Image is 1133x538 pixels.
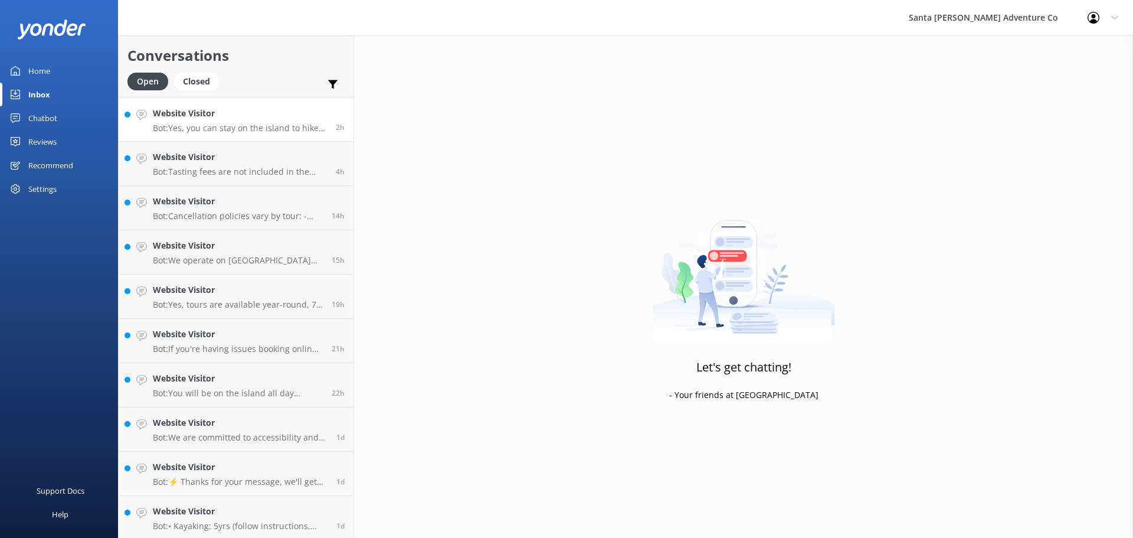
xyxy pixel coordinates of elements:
[153,195,323,208] h4: Website Visitor
[174,74,225,87] a: Closed
[153,461,328,474] h4: Website Visitor
[119,142,353,186] a: Website VisitorBot:Tasting fees are not included in the Wine Country Shuttle price. For other tou...
[153,328,323,341] h4: Website Visitor
[653,195,835,343] img: artwork of a man stealing a conversation from at giant smartphone
[153,372,323,385] h4: Website Visitor
[153,299,323,310] p: Bot: Yes, tours are available year-round, 7 days per week. You can visit our calendar for availab...
[153,432,328,443] p: Bot: We are committed to accessibility and do our best to accommodate a wide variety of abilities...
[153,167,327,177] p: Bot: Tasting fees are not included in the Wine Country Shuttle price. For other tours, all wine t...
[37,479,84,503] div: Support Docs
[119,275,353,319] a: Website VisitorBot:Yes, tours are available year-round, 7 days per week. You can visit our calend...
[119,186,353,230] a: Website VisitorBot:Cancellation policies vary by tour: - Channel Islands tours: Full refunds if c...
[119,319,353,363] a: Website VisitorBot:If you're having issues booking online, please contact the Santa [PERSON_NAME]...
[153,123,327,133] p: Bot: Yes, you can stay on the island to hike after your kayaking tour. You will be on the island ...
[336,432,345,442] span: 09:44am 10-Aug-2025 (UTC -07:00) America/Tijuana
[119,97,353,142] a: Website VisitorBot:Yes, you can stay on the island to hike after your kayaking tour. You will be ...
[153,477,328,487] p: Bot: ⚡ Thanks for your message, we'll get back to you as soon as we can. You're also welcome to k...
[153,521,328,532] p: Bot: • Kayaking: 5yrs (follow instructions, and paddle. Under 12 must be in a double kayak with a...
[28,59,50,83] div: Home
[332,344,345,354] span: 02:40pm 10-Aug-2025 (UTC -07:00) America/Tijuana
[127,73,168,90] div: Open
[28,177,57,201] div: Settings
[119,363,353,407] a: Website VisitorBot:You will be on the island all day regardless of the tour length you pick. Free...
[28,154,73,177] div: Recommend
[18,19,86,39] img: yonder-white-logo.png
[153,107,327,120] h4: Website Visitor
[336,122,345,132] span: 09:38am 11-Aug-2025 (UTC -07:00) America/Tijuana
[127,44,345,67] h2: Conversations
[28,83,50,106] div: Inbox
[174,73,219,90] div: Closed
[332,255,345,265] span: 09:08pm 10-Aug-2025 (UTC -07:00) America/Tijuana
[153,239,323,252] h4: Website Visitor
[153,283,323,296] h4: Website Visitor
[119,452,353,496] a: Website VisitorBot:⚡ Thanks for your message, we'll get back to you as soon as we can. You're als...
[336,477,345,487] span: 11:13pm 09-Aug-2025 (UTC -07:00) America/Tijuana
[336,167,345,177] span: 07:52am 11-Aug-2025 (UTC -07:00) America/Tijuana
[696,358,791,377] h3: Let's get chatting!
[332,211,345,221] span: 09:43pm 10-Aug-2025 (UTC -07:00) America/Tijuana
[153,388,323,399] p: Bot: You will be on the island all day regardless of the tour length you pick. Free time can be u...
[669,389,818,402] p: - Your friends at [GEOGRAPHIC_DATA]
[127,74,174,87] a: Open
[332,388,345,398] span: 01:18pm 10-Aug-2025 (UTC -07:00) America/Tijuana
[28,106,57,130] div: Chatbot
[332,299,345,309] span: 04:38pm 10-Aug-2025 (UTC -07:00) America/Tijuana
[153,151,327,164] h4: Website Visitor
[153,416,328,429] h4: Website Visitor
[119,407,353,452] a: Website VisitorBot:We are committed to accessibility and do our best to accommodate a wide variet...
[28,130,57,154] div: Reviews
[153,344,323,354] p: Bot: If you're having issues booking online, please contact the Santa [PERSON_NAME] Adventure Co....
[153,211,323,221] p: Bot: Cancellation policies vary by tour: - Channel Islands tours: Full refunds if canceled at lea...
[119,230,353,275] a: Website VisitorBot:We operate on [GEOGRAPHIC_DATA][PERSON_NAME], specifically at [GEOGRAPHIC_DATA...
[153,255,323,266] p: Bot: We operate on [GEOGRAPHIC_DATA][PERSON_NAME], specifically at [GEOGRAPHIC_DATA].
[52,503,68,526] div: Help
[153,505,328,518] h4: Website Visitor
[336,521,345,531] span: 11:07pm 09-Aug-2025 (UTC -07:00) America/Tijuana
